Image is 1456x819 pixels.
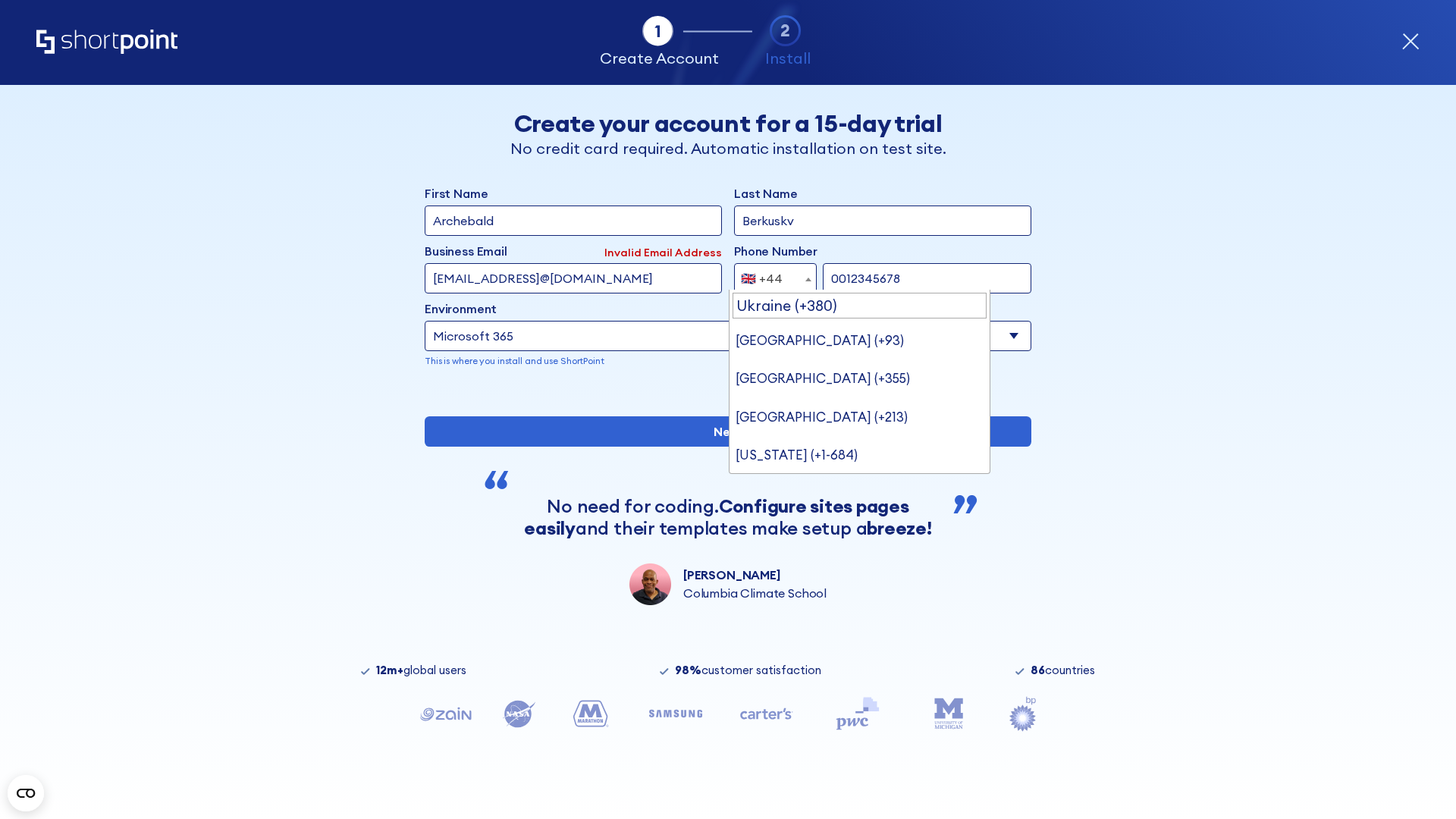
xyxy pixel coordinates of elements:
button: Open CMP widget [8,775,44,811]
li: [GEOGRAPHIC_DATA] (+213) [730,398,990,436]
li: [GEOGRAPHIC_DATA] (+355) [730,359,990,397]
input: Search [733,293,987,318]
li: [GEOGRAPHIC_DATA] (+93) [730,322,990,359]
li: [US_STATE] (+1-684) [730,436,990,474]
